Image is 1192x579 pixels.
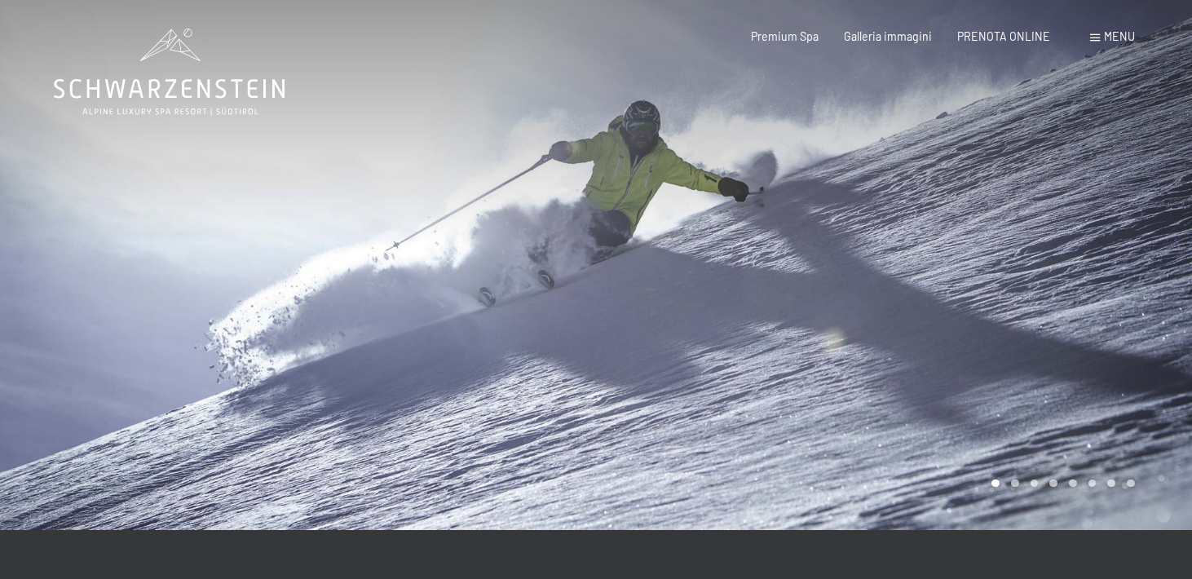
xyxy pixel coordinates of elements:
div: Carousel Pagination [986,480,1134,488]
div: Carousel Page 8 [1127,480,1135,488]
div: Carousel Page 1 (Current Slide) [991,480,1000,488]
div: Carousel Page 6 [1088,480,1097,488]
a: Premium Spa [751,29,819,43]
a: Galleria immagini [844,29,932,43]
span: Menu [1104,29,1135,43]
div: Carousel Page 3 [1031,480,1039,488]
div: Carousel Page 2 [1011,480,1019,488]
div: Carousel Page 5 [1069,480,1077,488]
div: Carousel Page 4 [1049,480,1057,488]
a: PRENOTA ONLINE [957,29,1050,43]
div: Carousel Page 7 [1107,480,1115,488]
